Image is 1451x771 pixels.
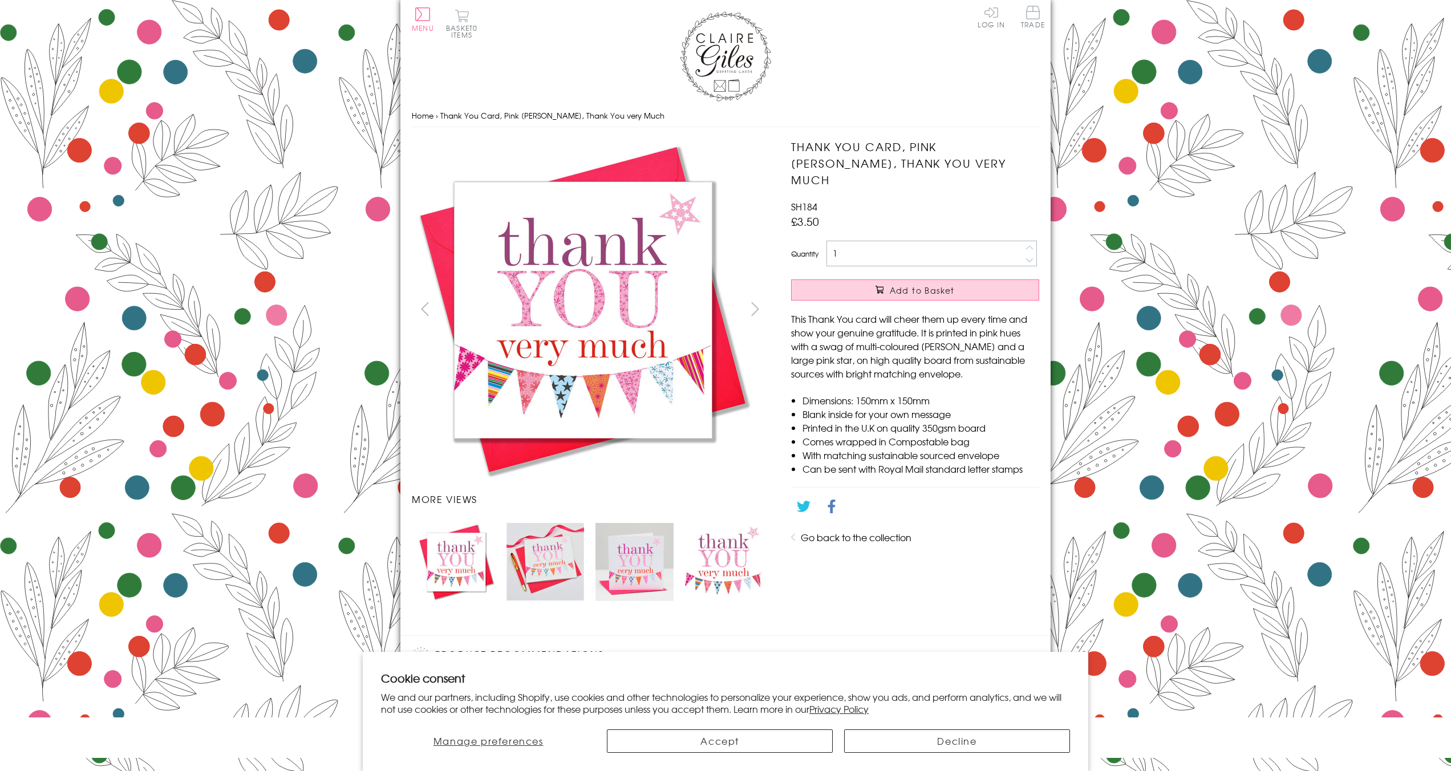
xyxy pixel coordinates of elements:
li: Carousel Page 4 [679,517,768,606]
h3: More views [412,492,768,506]
h2: Cookie consent [381,670,1070,686]
button: Decline [844,729,1070,753]
p: This Thank You card will cheer them up every time and show your genuine gratitude. It is printed ... [791,312,1039,380]
a: Privacy Policy [809,702,869,716]
a: Log In [978,6,1005,28]
li: Dimensions: 150mm x 150mm [802,393,1039,407]
img: Thank You Card, Pink Bunting, Thank You very Much [768,139,1110,481]
span: Manage preferences [433,734,544,748]
span: Trade [1021,6,1045,28]
button: Add to Basket [791,279,1039,301]
img: Thank You Card, Pink Bunting, Thank You very Much [685,523,763,600]
h2: Product recommendations [412,647,1039,664]
img: Thank You Card, Pink Bunting, Thank You very Much [418,523,495,600]
button: Accept [607,729,833,753]
img: Thank You Card, Pink Bunting, Thank You very Much [412,139,754,481]
button: Manage preferences [381,729,595,753]
span: 0 items [451,23,477,40]
span: › [436,110,438,121]
p: We and our partners, including Shopify, use cookies and other technologies to personalize your ex... [381,691,1070,715]
nav: breadcrumbs [412,104,1039,128]
li: Carousel Page 1 (Current Slide) [412,517,501,606]
li: Can be sent with Royal Mail standard letter stamps [802,462,1039,476]
label: Quantity [791,249,818,259]
a: Trade [1021,6,1045,30]
a: Home [412,110,433,121]
li: With matching sustainable sourced envelope [802,448,1039,462]
img: Thank You Card, Pink Bunting, Thank You very Much [595,523,673,600]
img: Claire Giles Greetings Cards [680,11,771,102]
li: Printed in the U.K on quality 350gsm board [802,421,1039,435]
span: Add to Basket [890,285,955,296]
li: Comes wrapped in Compostable bag [802,435,1039,448]
li: Blank inside for your own message [802,407,1039,421]
img: Thank You Card, Pink Bunting, Thank You very Much [506,523,584,600]
button: prev [412,296,437,322]
button: Basket0 items [446,9,477,38]
span: SH184 [791,200,817,213]
a: Go back to the collection [801,530,911,544]
span: Thank You Card, Pink [PERSON_NAME], Thank You very Much [440,110,664,121]
li: Carousel Page 3 [590,517,679,606]
button: Menu [412,7,434,31]
li: Carousel Page 2 [501,517,590,606]
button: next [743,296,768,322]
ul: Carousel Pagination [412,517,768,606]
span: £3.50 [791,213,819,229]
span: Menu [412,23,434,33]
h1: Thank You Card, Pink [PERSON_NAME], Thank You very Much [791,139,1039,188]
